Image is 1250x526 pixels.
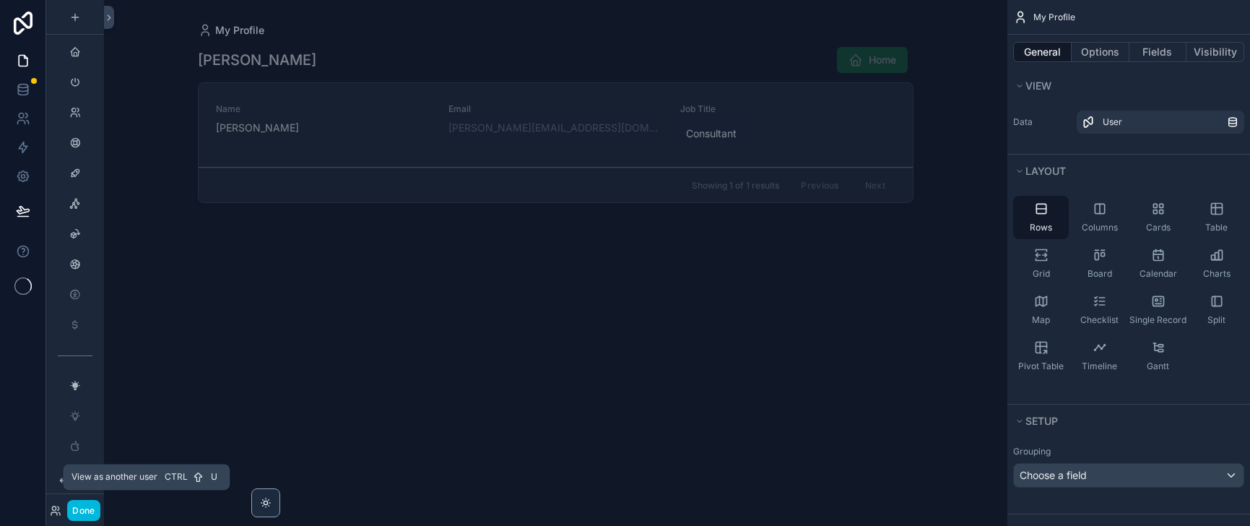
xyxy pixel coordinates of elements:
[1025,79,1051,92] span: View
[1013,288,1069,332] button: Map
[163,470,189,484] span: Ctrl
[1032,314,1050,326] span: Map
[1080,314,1119,326] span: Checklist
[1189,196,1244,239] button: Table
[1082,222,1118,233] span: Columns
[1130,288,1186,332] button: Single Record
[1033,12,1075,23] span: My Profile
[1013,411,1236,431] button: Setup
[1077,111,1244,134] a: User
[1072,242,1127,285] button: Board
[1013,76,1236,96] button: View
[1203,268,1231,280] span: Charts
[1072,42,1129,62] button: Options
[1013,463,1244,488] button: Choose a field
[1140,268,1177,280] span: Calendar
[1082,361,1117,372] span: Timeline
[1025,415,1058,427] span: Setup
[1072,288,1127,332] button: Checklist
[1129,314,1186,326] span: Single Record
[1130,335,1186,378] button: Gantt
[1146,222,1171,233] span: Cards
[1129,42,1187,62] button: Fields
[67,500,100,521] button: Done
[1088,268,1112,280] span: Board
[1030,222,1052,233] span: Rows
[1130,196,1186,239] button: Cards
[1189,288,1244,332] button: Split
[1013,116,1071,128] label: Data
[1013,242,1069,285] button: Grid
[1205,222,1228,233] span: Table
[1186,42,1244,62] button: Visibility
[1189,242,1244,285] button: Charts
[1013,42,1072,62] button: General
[208,471,220,483] span: U
[1025,165,1066,177] span: Layout
[1147,361,1169,372] span: Gantt
[1103,116,1122,128] span: User
[1033,268,1050,280] span: Grid
[71,471,157,483] span: View as another user
[1072,196,1127,239] button: Columns
[1018,361,1064,372] span: Pivot Table
[1013,196,1069,239] button: Rows
[1207,314,1225,326] span: Split
[1072,335,1127,378] button: Timeline
[1130,242,1186,285] button: Calendar
[1013,161,1236,181] button: Layout
[1013,335,1069,378] button: Pivot Table
[1020,469,1087,481] span: Choose a field
[1013,446,1051,457] label: Grouping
